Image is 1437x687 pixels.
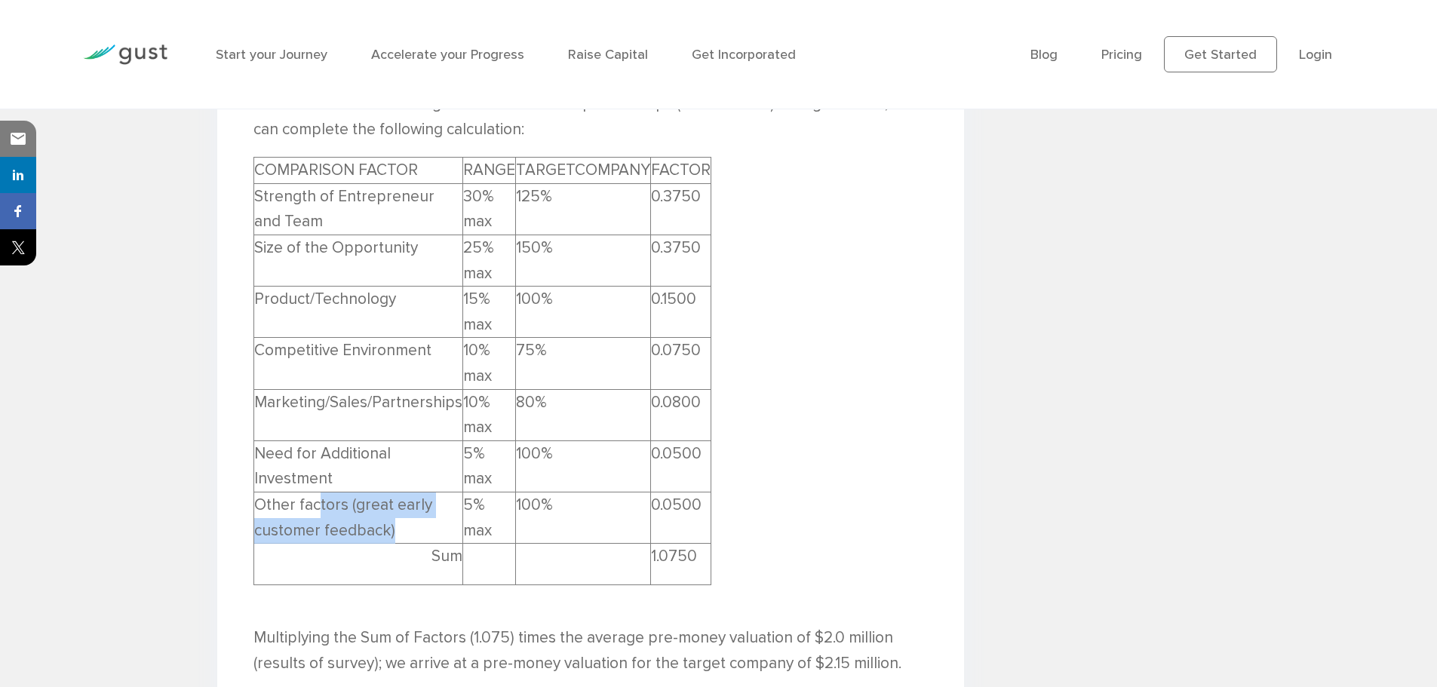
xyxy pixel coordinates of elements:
a: Get Incorporated [692,47,796,63]
td: 0.0750 [650,338,711,389]
a: Login [1299,47,1332,63]
td: 1.0750 [650,544,711,585]
td: 0.1500 [650,287,711,338]
td: 15% max [462,287,515,338]
td: 0.3750 [650,183,711,235]
td: RANGE [462,158,515,184]
a: Blog [1030,47,1058,63]
td: 0.0500 [650,492,711,544]
td: TARGETCOMPANY [515,158,650,184]
td: Competitive Environment [253,338,462,389]
td: 0.3750 [650,235,711,287]
a: Start your Journey [216,47,327,63]
td: Need for Additional Investment [253,440,462,492]
td: COMPARISON FACTOR [253,158,462,184]
td: Strength of Entrepreneur and Team [253,183,462,235]
td: 0.0500 [650,440,711,492]
td: Marketing/Sales/Partnerships [253,389,462,440]
td: 80% [515,389,650,440]
td: 150% [515,235,650,287]
td: 30% max [462,183,515,235]
a: Raise Capital [568,47,648,63]
td: 100% [515,492,650,544]
td: 5% max [462,440,515,492]
a: Accelerate your Progress [371,47,524,63]
td: 10% max [462,338,515,389]
td: 125% [515,183,650,235]
td: Other factors (great early customer feedback) [253,492,462,544]
td: FACTOR [650,158,711,184]
a: Get Started [1164,36,1277,72]
td: 25% max [462,235,515,287]
td: Size of the Opportunity [253,235,462,287]
td: 100% [515,287,650,338]
td: 75% [515,338,650,389]
td: 0.0800 [650,389,711,440]
p: Sum [254,544,462,569]
td: Product/Technology [253,287,462,338]
a: Pricing [1101,47,1142,63]
img: Gust Logo [83,44,167,65]
td: 10% max [462,389,515,440]
td: 5% max [462,492,515,544]
td: 100% [515,440,650,492]
p: Multiplying the Sum of Factors (1.075) times the average pre-money valuation of $2.0 million (res... [253,625,928,676]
